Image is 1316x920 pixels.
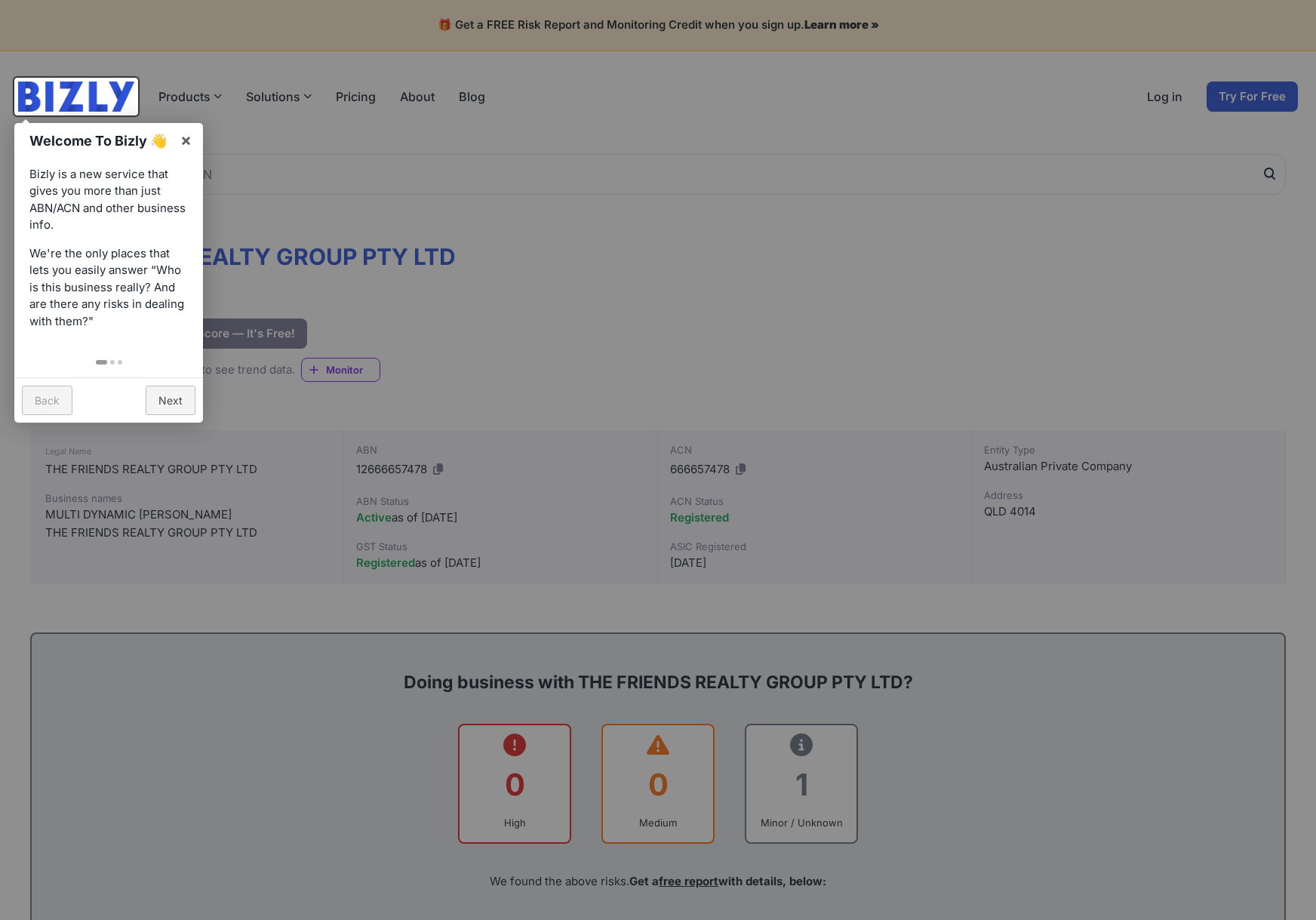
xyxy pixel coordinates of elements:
[29,166,188,234] p: Bizly is a new service that gives you more than just ABN/ACN and other business info.
[169,123,203,157] a: ×
[29,131,172,151] h1: Welcome To Bizly 👋
[22,386,72,415] a: Back
[146,386,195,415] a: Next
[29,245,188,331] p: We're the only places that lets you easily answer “Who is this business really? And are there any...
